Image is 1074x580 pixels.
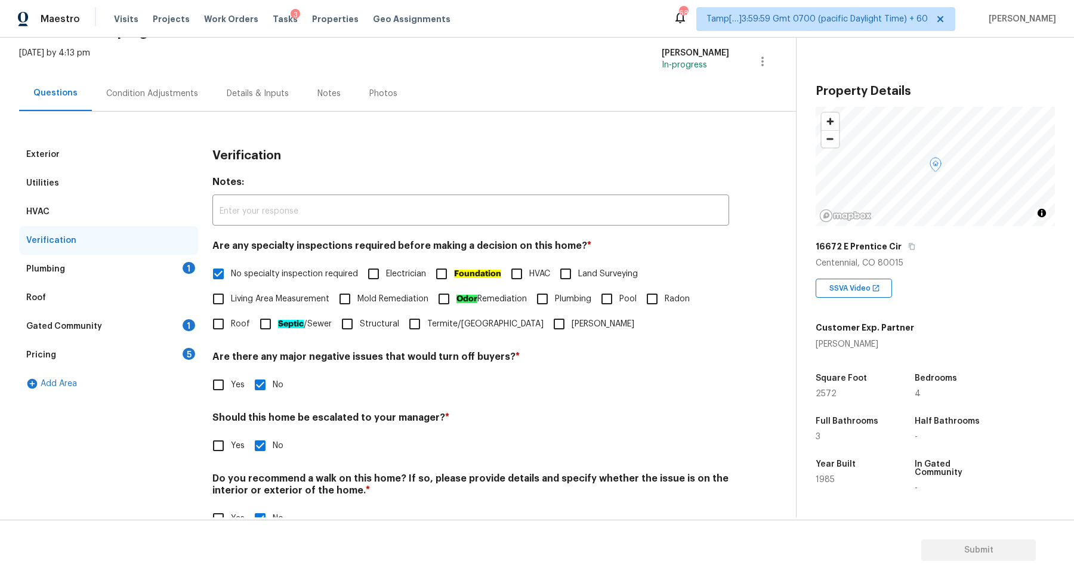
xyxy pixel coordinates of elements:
div: Notes [317,88,341,100]
div: Plumbing [26,263,65,275]
span: 3 [816,433,820,441]
h4: Do you recommend a walk on this home? If so, please provide details and specify whether the issue... [212,473,729,501]
span: Toggle attribution [1038,206,1045,220]
div: 3 [291,9,300,21]
h4: Are any specialty inspections required before making a decision on this home? [212,240,729,257]
div: [DATE] by 4:13 pm [19,47,90,76]
div: Questions [33,87,78,99]
span: Work Orders [204,13,258,25]
a: Mapbox homepage [819,209,872,223]
div: SSVA Video [816,279,892,298]
span: Yes [231,379,245,391]
h4: Should this home be escalated to your manager? [212,412,729,428]
div: Centennial, CO 80015 [816,257,1055,269]
div: HVAC [26,206,50,218]
h5: Customer Exp. Partner [816,322,914,334]
div: Map marker [930,158,942,176]
h5: Year Built [816,460,856,468]
div: 1 [183,319,195,331]
h4: Are there any major negative issues that would turn off buyers? [212,351,729,368]
span: No [273,379,283,391]
span: 4 [915,390,921,398]
div: Exterior [26,149,60,161]
span: Land Surveying [578,268,638,280]
span: Geo Assignments [373,13,450,25]
h5: Square Foot [816,374,867,382]
span: Zoom out [822,131,839,147]
button: Zoom out [822,130,839,147]
span: HVAC [529,268,550,280]
span: Living Area Measurement [231,293,329,306]
button: Copy Address [906,241,917,252]
button: Zoom in [822,113,839,130]
span: /Sewer [278,318,332,331]
span: Yes [231,440,245,452]
h3: Verification [212,150,281,162]
div: Photos [369,88,397,100]
span: Structural [360,318,399,331]
button: Toggle attribution [1035,206,1049,220]
span: 2572 [816,390,837,398]
div: Verification [26,235,76,246]
span: [PERSON_NAME] [984,13,1056,25]
span: Roof [231,318,250,331]
div: Condition Adjustments [106,88,198,100]
span: Plumbing [555,293,591,306]
h2: Condition Scoping - Full [19,26,796,38]
h5: Half Bathrooms [915,417,980,425]
span: Properties [312,13,359,25]
span: Radon [665,293,690,306]
div: 682 [679,7,687,19]
span: Electrician [386,268,426,280]
ah_el_jm_1744359450070: Septic [278,320,304,328]
div: 1 [183,262,195,274]
span: 1985 [816,476,835,484]
span: Tamp[…]3:59:59 Gmt 0700 (pacific Daylight Time) + 60 [706,13,928,25]
ah_el_jm_1744356538015: Odor [456,295,477,303]
div: Details & Inputs [227,88,289,100]
div: Utilities [26,177,59,189]
span: Visits [114,13,138,25]
span: SSVA Video [829,282,875,294]
span: Maestro [41,13,80,25]
span: Mold Remediation [357,293,428,306]
div: [PERSON_NAME] [816,338,914,350]
span: No specialty inspection required [231,268,358,280]
canvas: Map [816,107,1055,226]
span: - [915,433,918,441]
img: Open In New Icon [872,284,880,292]
h5: In Gated Community [915,460,991,477]
ah_el_jm_1744356462066: Foundation [454,270,501,278]
div: Add Area [19,369,198,398]
h3: Property Details [816,85,1055,97]
span: Termite/[GEOGRAPHIC_DATA] [427,318,544,331]
span: No [273,440,283,452]
h4: Notes: [212,176,729,193]
h5: Full Bathrooms [816,417,878,425]
span: In-progress [662,61,707,69]
h5: Bedrooms [915,374,957,382]
span: - [915,484,918,492]
div: Roof [26,292,46,304]
input: Enter your response [212,198,729,226]
span: Yes [231,513,245,525]
div: 5 [183,348,195,360]
div: Pricing [26,349,56,361]
span: [PERSON_NAME] [572,318,634,331]
span: Remediation [456,293,527,306]
span: Pool [619,293,637,306]
span: Tasks [273,15,298,23]
div: Gated Community [26,320,102,332]
div: [PERSON_NAME] [662,47,729,59]
span: No [273,513,283,525]
h5: 16672 E Prentice Cir [816,240,902,252]
span: Projects [153,13,190,25]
